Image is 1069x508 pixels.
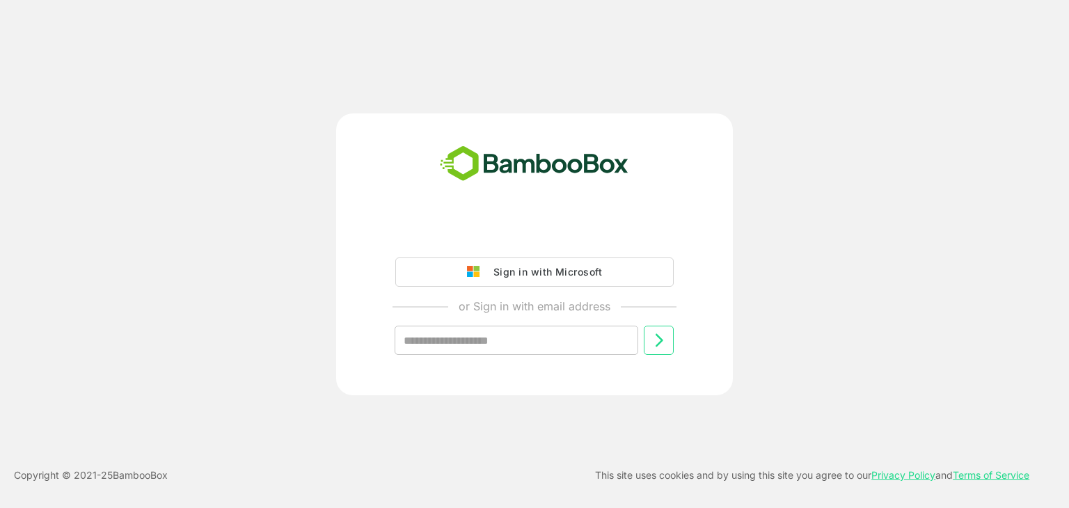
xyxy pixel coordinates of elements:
[459,298,610,315] p: or Sign in with email address
[467,266,486,278] img: google
[595,467,1029,484] p: This site uses cookies and by using this site you agree to our and
[432,141,636,187] img: bamboobox
[953,469,1029,481] a: Terms of Service
[871,469,935,481] a: Privacy Policy
[486,263,602,281] div: Sign in with Microsoft
[14,467,168,484] p: Copyright © 2021- 25 BambooBox
[388,219,681,249] iframe: Sign in with Google Button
